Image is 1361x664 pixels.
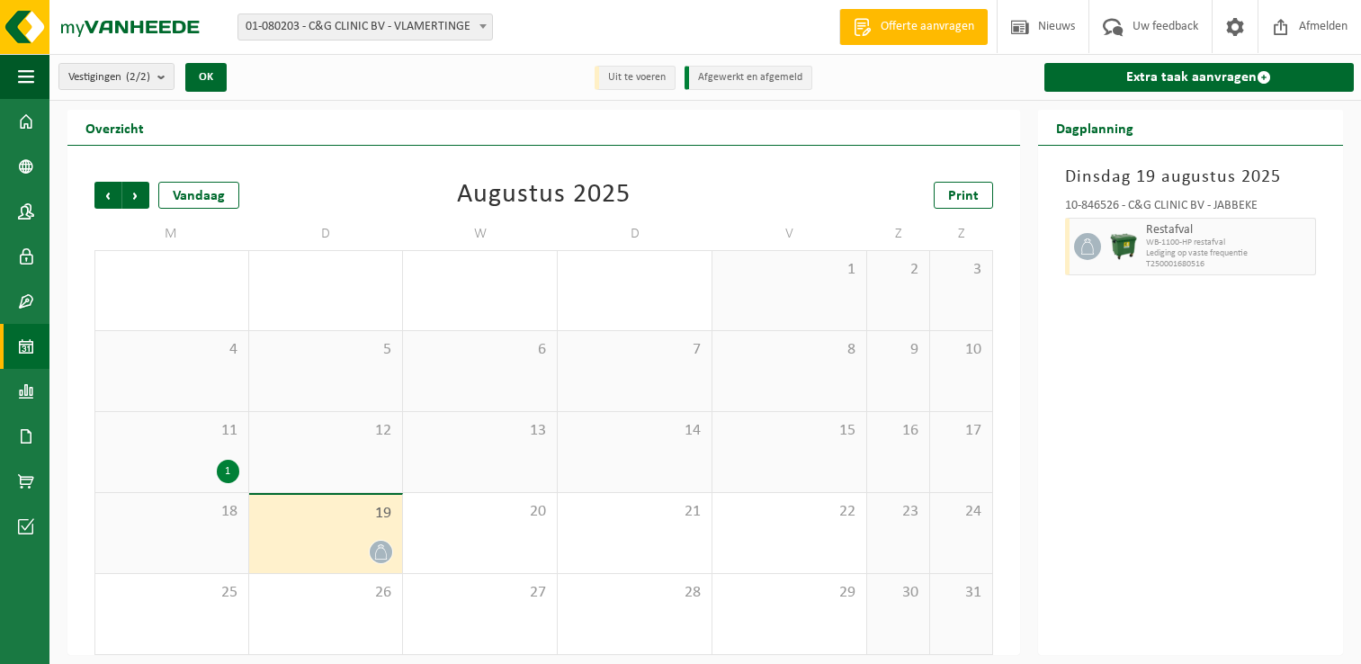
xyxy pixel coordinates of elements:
span: 3 [939,260,983,280]
span: 11 [104,421,239,441]
span: 19 [258,504,394,524]
td: D [558,218,712,250]
h2: Overzicht [67,110,162,145]
a: Print [934,182,993,209]
span: 24 [939,502,983,522]
span: WB-1100-HP restafval [1146,238,1312,248]
div: Vandaag [158,182,239,209]
span: 15 [721,421,857,441]
h3: Dinsdag 19 augustus 2025 [1065,164,1317,191]
span: 7 [567,340,703,360]
span: 13 [412,421,548,441]
span: 01-080203 - C&G CLINIC BV - VLAMERTINGE [237,13,493,40]
span: 18 [104,502,239,522]
count: (2/2) [126,71,150,83]
span: 1 [721,260,857,280]
h2: Dagplanning [1038,110,1151,145]
a: Offerte aanvragen [839,9,988,45]
button: OK [185,63,227,92]
span: 12 [258,421,394,441]
img: WB-1100-HPE-GN-01 [1110,233,1137,260]
span: 6 [412,340,548,360]
span: 27 [412,583,548,603]
li: Uit te voeren [595,66,676,90]
td: M [94,218,249,250]
span: 28 [567,583,703,603]
span: 14 [567,421,703,441]
span: 30 [876,583,920,603]
span: Vorige [94,182,121,209]
span: 16 [876,421,920,441]
span: 5 [258,340,394,360]
li: Afgewerkt en afgemeld [685,66,812,90]
span: 9 [876,340,920,360]
span: 2 [876,260,920,280]
span: Restafval [1146,223,1312,238]
span: 4 [104,340,239,360]
span: 21 [567,502,703,522]
div: 10-846526 - C&G CLINIC BV - JABBEKE [1065,200,1317,218]
span: Volgende [122,182,149,209]
button: Vestigingen(2/2) [58,63,175,90]
span: 17 [939,421,983,441]
span: Print [948,189,979,203]
span: 01-080203 - C&G CLINIC BV - VLAMERTINGE [238,14,492,40]
span: 8 [721,340,857,360]
div: Augustus 2025 [457,182,631,209]
td: Z [930,218,993,250]
span: 10 [939,340,983,360]
span: 25 [104,583,239,603]
span: Lediging op vaste frequentie [1146,248,1312,259]
span: T250001680516 [1146,259,1312,270]
td: Z [867,218,930,250]
span: Offerte aanvragen [876,18,979,36]
span: Vestigingen [68,64,150,91]
td: V [712,218,867,250]
span: 22 [721,502,857,522]
span: 26 [258,583,394,603]
td: D [249,218,404,250]
span: 20 [412,502,548,522]
a: Extra taak aanvragen [1044,63,1355,92]
span: 23 [876,502,920,522]
td: W [403,218,558,250]
div: 1 [217,460,239,483]
span: 29 [721,583,857,603]
span: 31 [939,583,983,603]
